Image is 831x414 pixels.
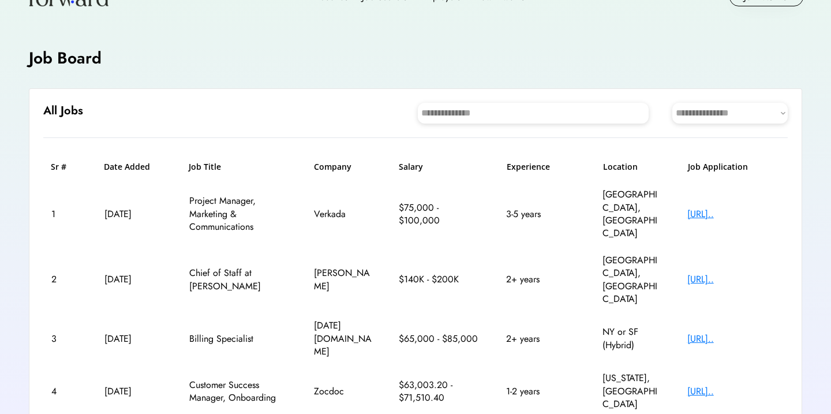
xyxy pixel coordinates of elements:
div: $65,000 - $85,000 [399,333,480,345]
div: $75,000 - $100,000 [399,202,480,227]
div: Billing Specialist [189,333,287,345]
div: Verkada [314,208,372,221]
div: 3 [51,333,77,345]
div: 2+ years [506,333,575,345]
h6: Sr # [51,161,77,173]
div: [DATE] [104,208,162,221]
div: [DATE] [104,333,162,345]
div: 4 [51,385,77,398]
div: $63,003.20 - $71,510.40 [399,379,480,405]
h6: Company [314,161,372,173]
div: 3-5 years [506,208,575,221]
div: [URL].. [687,208,780,221]
div: [DATE][DOMAIN_NAME] [314,319,372,358]
div: [DATE] [104,385,162,398]
div: NY or SF (Hybrid) [602,326,660,352]
div: [URL].. [687,385,780,398]
div: 1 [51,208,77,221]
h6: Job Application [688,161,780,173]
div: [URL].. [687,333,780,345]
div: [DATE] [104,273,162,286]
div: [US_STATE], [GEOGRAPHIC_DATA] [602,372,660,411]
div: $140K - $200K [399,273,480,286]
div: [GEOGRAPHIC_DATA], [GEOGRAPHIC_DATA] [602,188,660,240]
div: [PERSON_NAME] [314,267,372,293]
h6: Job Title [189,161,221,173]
div: 2 [51,273,77,286]
div: [URL].. [687,273,780,286]
div: Chief of Staff at [PERSON_NAME] [189,267,287,293]
div: Project Manager, Marketing & Communications [189,195,287,233]
div: 1-2 years [506,385,575,398]
div: [GEOGRAPHIC_DATA], [GEOGRAPHIC_DATA] [602,254,660,306]
div: Zocdoc [314,385,372,398]
h6: All Jobs [43,103,83,119]
h6: Date Added [104,161,162,173]
div: 2+ years [506,273,575,286]
h4: Job Board [29,47,102,69]
div: Customer Success Manager, Onboarding [189,379,287,405]
h6: Salary [399,161,480,173]
h6: Experience [507,161,576,173]
h6: Location [603,161,661,173]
